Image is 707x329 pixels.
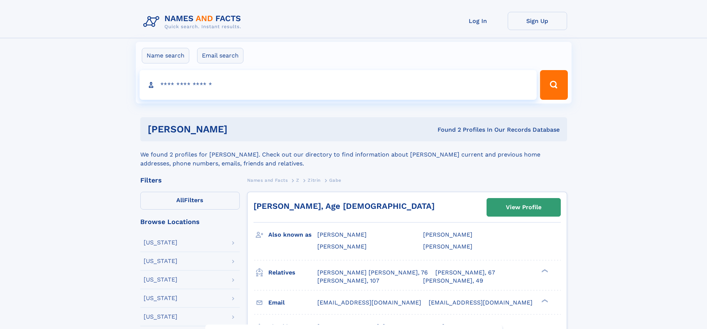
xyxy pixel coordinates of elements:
[197,48,243,63] label: Email search
[540,70,567,100] button: Search Button
[317,269,428,277] a: [PERSON_NAME] [PERSON_NAME], 76
[333,126,560,134] div: Found 2 Profiles In Our Records Database
[508,12,567,30] a: Sign Up
[506,199,541,216] div: View Profile
[268,228,317,241] h3: Also known as
[487,198,560,216] a: View Profile
[429,299,533,306] span: [EMAIL_ADDRESS][DOMAIN_NAME]
[423,277,483,285] a: [PERSON_NAME], 49
[140,218,240,225] div: Browse Locations
[140,12,247,32] img: Logo Names and Facts
[329,178,341,183] span: Gabe
[142,48,189,63] label: Name search
[540,298,549,303] div: ❯
[144,258,177,264] div: [US_STATE]
[423,231,472,238] span: [PERSON_NAME]
[176,197,184,204] span: All
[448,12,508,30] a: Log In
[317,299,421,306] span: [EMAIL_ADDRESS][DOMAIN_NAME]
[317,277,379,285] a: [PERSON_NAME], 107
[296,175,300,185] a: Z
[144,295,177,301] div: [US_STATE]
[423,243,472,250] span: [PERSON_NAME]
[308,178,321,183] span: Zitrin
[144,240,177,246] div: [US_STATE]
[247,175,288,185] a: Names and Facts
[268,296,317,309] h3: Email
[435,269,495,277] a: [PERSON_NAME], 67
[317,243,367,250] span: [PERSON_NAME]
[148,125,333,134] h1: [PERSON_NAME]
[140,177,240,184] div: Filters
[268,266,317,279] h3: Relatives
[144,277,177,283] div: [US_STATE]
[317,231,367,238] span: [PERSON_NAME]
[140,192,240,210] label: Filters
[140,70,537,100] input: search input
[253,201,435,211] a: [PERSON_NAME], Age [DEMOGRAPHIC_DATA]
[308,175,321,185] a: Zitrin
[540,268,549,273] div: ❯
[296,178,300,183] span: Z
[140,141,567,168] div: We found 2 profiles for [PERSON_NAME]. Check out our directory to find information about [PERSON_...
[144,314,177,320] div: [US_STATE]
